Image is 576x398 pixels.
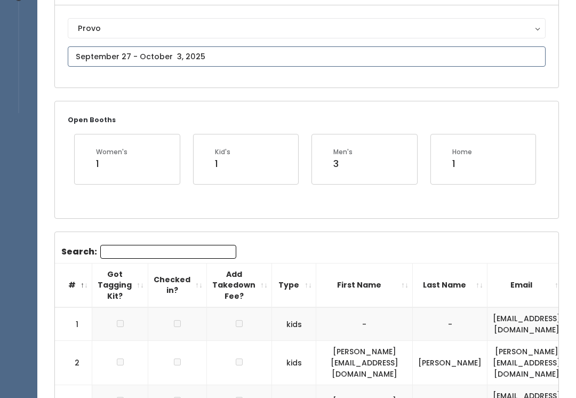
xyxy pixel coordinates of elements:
td: [PERSON_NAME][EMAIL_ADDRESS][DOMAIN_NAME] [487,341,566,386]
td: [PERSON_NAME] [413,341,487,386]
div: Kid's [215,148,230,157]
td: - [413,308,487,341]
div: Men's [333,148,353,157]
th: Email: activate to sort column ascending [487,264,566,308]
th: Add Takedown Fee?: activate to sort column ascending [207,264,272,308]
th: Last Name: activate to sort column ascending [413,264,487,308]
button: Provo [68,19,546,39]
div: 1 [215,157,230,171]
td: 1 [55,308,92,341]
div: 3 [333,157,353,171]
th: Checked in?: activate to sort column ascending [148,264,207,308]
td: [PERSON_NAME][EMAIL_ADDRESS][DOMAIN_NAME] [316,341,413,386]
th: Type: activate to sort column ascending [272,264,316,308]
div: Women's [96,148,127,157]
td: - [316,308,413,341]
td: [EMAIL_ADDRESS][DOMAIN_NAME] [487,308,566,341]
td: 2 [55,341,92,386]
div: 1 [452,157,472,171]
label: Search: [61,245,236,259]
small: Open Booths [68,116,116,125]
td: kids [272,308,316,341]
div: 1 [96,157,127,171]
th: Got Tagging Kit?: activate to sort column ascending [92,264,148,308]
th: First Name: activate to sort column ascending [316,264,413,308]
div: Provo [78,23,535,35]
td: kids [272,341,316,386]
div: Home [452,148,472,157]
input: Search: [100,245,236,259]
input: September 27 - October 3, 2025 [68,47,546,67]
th: #: activate to sort column descending [55,264,92,308]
